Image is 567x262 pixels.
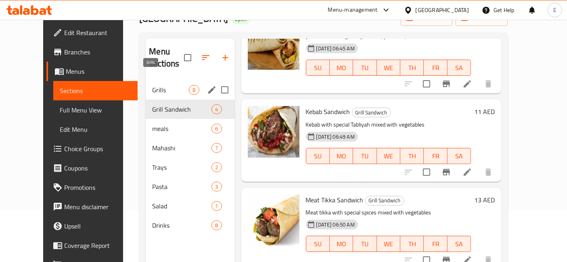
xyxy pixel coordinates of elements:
span: Coupons [64,163,132,173]
div: items [211,143,222,153]
button: SA [448,60,471,76]
button: TH [400,236,424,252]
span: [DATE] 06:49 AM [313,133,358,141]
span: Select to update [418,164,435,181]
div: Grill Sandwich [352,108,391,117]
span: Pasta [152,182,211,191]
div: Grill Sandwich4 [146,100,234,119]
div: Mahashi7 [146,138,234,158]
span: Kebab Sandwich [306,106,350,118]
a: Edit menu item [462,79,472,89]
div: [GEOGRAPHIC_DATA] [416,6,469,15]
div: items [211,201,222,211]
button: SA [448,148,471,164]
span: Promotions [64,183,132,192]
span: Grills [152,85,189,95]
a: Coupons [46,158,138,178]
button: SU [306,236,330,252]
a: Promotions [46,178,138,197]
div: Salad1 [146,196,234,216]
div: items [211,220,222,230]
h6: 11 AED [474,106,495,117]
span: Drinks [152,220,211,230]
span: 8 [212,222,221,229]
span: [DATE] 06:45 AM [313,45,358,52]
a: Edit menu item [462,167,472,177]
a: Branches [46,42,138,62]
button: Branch-specific-item [437,74,456,94]
button: TU [353,236,377,252]
div: Grills8edit [146,80,234,100]
span: SU [310,238,326,250]
span: Salad [152,201,211,211]
span: meals [152,124,211,133]
span: TU [356,238,373,250]
span: TH [404,150,421,162]
div: items [211,162,222,172]
button: WE [377,148,400,164]
span: Choice Groups [64,144,132,154]
button: delete [479,74,498,94]
span: export [462,13,501,23]
button: SU [306,60,330,76]
button: MO [330,236,353,252]
span: E [553,6,557,15]
a: Menus [46,62,138,81]
span: TH [404,62,421,74]
span: [DATE] 06:50 AM [313,221,358,229]
span: Full Menu View [60,105,132,115]
a: Sections [53,81,138,100]
button: TU [353,60,377,76]
button: TH [400,60,424,76]
span: Mahashi [152,143,211,153]
span: Sections [60,86,132,96]
span: Select to update [418,75,435,92]
span: Coverage Report [64,241,132,250]
img: Shish Tawook Sandwich [248,18,299,70]
span: 2 [212,164,221,171]
h6: 13 AED [474,194,495,206]
p: Kebab with special Tabliyah mixed with vegetables [306,120,471,130]
a: Coverage Report [46,236,138,255]
button: TH [400,148,424,164]
img: Kebab Sandwich [248,106,299,158]
button: WE [377,236,400,252]
span: TH [404,238,421,250]
button: MO [330,148,353,164]
span: Branches [64,47,132,57]
span: FR [427,238,444,250]
span: FR [427,150,444,162]
span: Grill Sandwich [352,108,391,117]
img: Meat Tikka Sandwich [248,194,299,246]
button: edit [206,84,218,96]
button: MO [330,60,353,76]
button: FR [424,236,447,252]
span: Meat Tikka Sandwich [306,194,364,206]
span: SU [310,62,326,74]
button: SA [448,236,471,252]
button: delete [479,162,498,182]
span: import [407,13,446,23]
a: Edit Menu [53,120,138,139]
button: Branch-specific-item [437,162,456,182]
span: 6 [212,125,221,133]
span: SA [451,62,468,74]
button: WE [377,60,400,76]
span: Menus [66,67,132,76]
span: Select all sections [179,49,196,66]
a: Full Menu View [53,100,138,120]
nav: Menu sections [146,77,234,238]
div: meals6 [146,119,234,138]
span: Edit Menu [60,125,132,134]
a: Choice Groups [46,139,138,158]
span: Grill Sandwich [366,196,404,205]
div: Grill Sandwich [365,196,404,206]
span: 8 [189,86,199,94]
button: TU [353,148,377,164]
span: 1 [212,202,221,210]
span: WE [380,238,397,250]
div: Drinks8 [146,216,234,235]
